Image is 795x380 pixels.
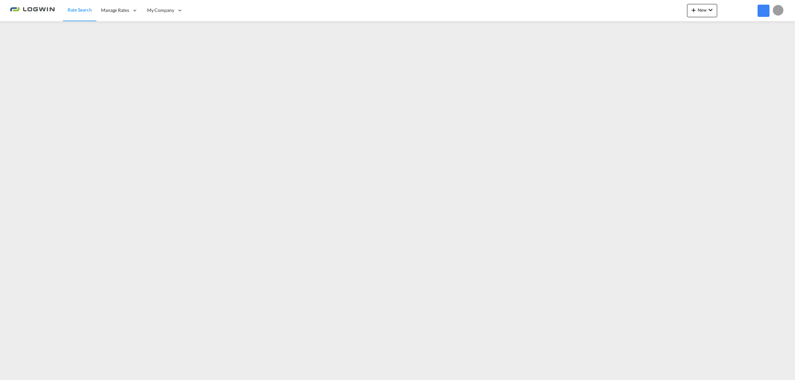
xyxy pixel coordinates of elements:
[687,4,717,17] button: icon-plus 400-fgNewicon-chevron-down
[147,7,174,14] span: My Company
[101,7,129,14] span: Manage Rates
[743,5,758,17] div: Help
[690,7,715,13] span: New
[10,3,55,18] img: 2761ae10d95411efa20a1f5e0282d2d7.png
[68,7,92,13] span: Rate Search
[707,6,715,14] md-icon: icon-chevron-down
[690,6,698,14] md-icon: icon-plus 400-fg
[743,5,754,16] span: Help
